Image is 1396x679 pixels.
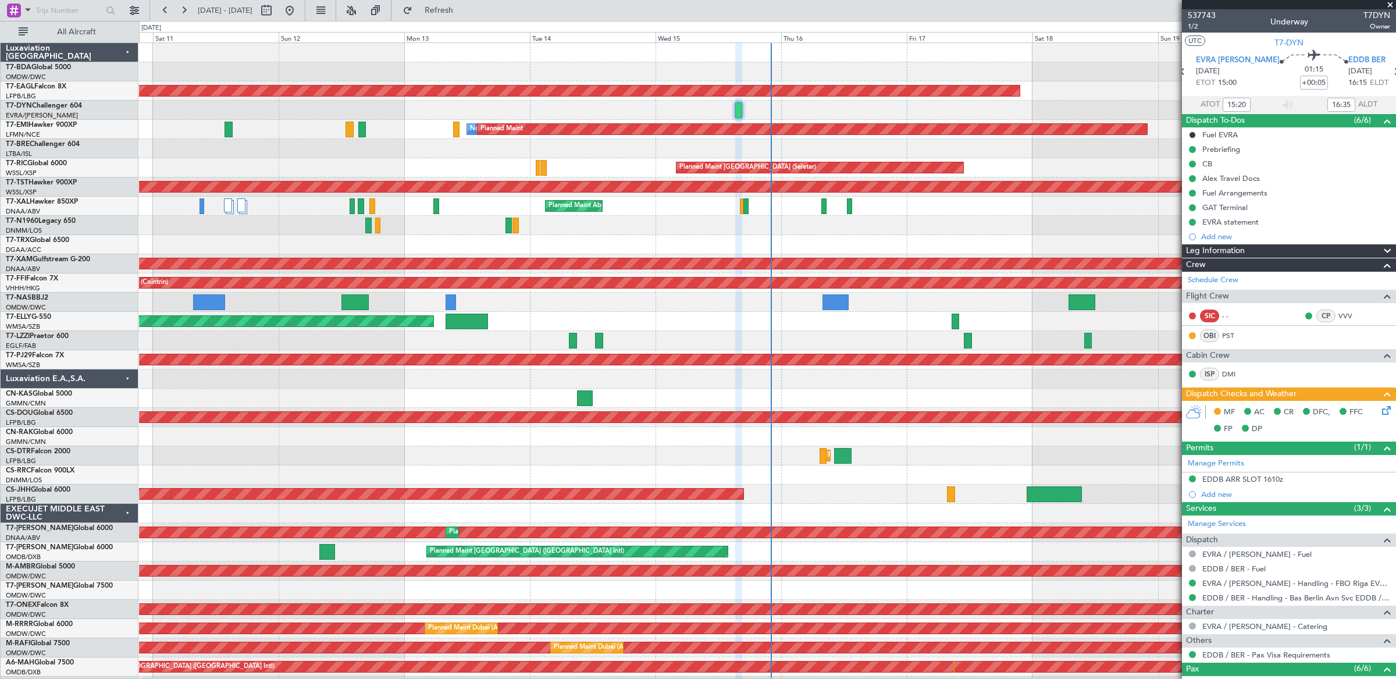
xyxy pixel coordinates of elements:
span: 1/2 [1188,22,1216,31]
span: CS-JHH [6,486,31,493]
span: [DATE] [1196,66,1220,77]
a: DNAA/ABV [6,265,40,273]
span: All Aircraft [30,28,123,36]
a: OMDW/DWC [6,630,46,638]
span: CR [1284,407,1294,418]
span: T7-EAGL [6,83,34,90]
a: T7-XALHawker 850XP [6,198,78,205]
div: - - [1222,311,1248,321]
a: PST [1222,330,1248,341]
a: Schedule Crew [1188,275,1238,286]
span: T7-PJ29 [6,352,32,359]
a: T7-NASBBJ2 [6,294,48,301]
span: Others [1186,634,1212,648]
a: EDDB / BER - Fuel [1202,564,1266,574]
a: T7-N1960Legacy 650 [6,218,76,225]
span: T7-BRE [6,141,30,148]
div: Thu 16 [781,32,907,42]
div: Sat 11 [153,32,279,42]
div: Sun 12 [279,32,404,42]
a: T7-DYNChallenger 604 [6,102,82,109]
a: WSSL/XSP [6,169,37,177]
div: Alex Travel Docs [1202,173,1260,183]
span: A6-MAH [6,659,34,666]
span: T7-[PERSON_NAME] [6,525,73,532]
span: 15:00 [1218,77,1237,89]
span: (3/3) [1354,502,1371,514]
a: GMMN/CMN [6,438,46,446]
div: Underway [1270,16,1308,28]
div: Planned Maint Dubai (Al Maktoum Intl) [554,639,668,656]
input: Trip Number [35,2,102,19]
div: ISP [1200,368,1219,381]
a: T7-FFIFalcon 7X [6,275,58,282]
button: UTC [1185,35,1205,46]
a: EDDB / BER - Handling - Bas Berlin Avn Svc EDDB / SXF [1202,593,1390,603]
a: CN-KASGlobal 5000 [6,390,72,397]
span: ALDT [1358,99,1377,111]
span: Refresh [415,6,464,15]
a: EVRA/[PERSON_NAME] [6,111,78,120]
a: EVRA / [PERSON_NAME] - Handling - FBO Riga EVRA / [PERSON_NAME] [1202,578,1390,588]
button: All Aircraft [13,23,126,41]
div: Planned Maint [GEOGRAPHIC_DATA] ([GEOGRAPHIC_DATA] Intl) [430,543,624,560]
a: DNAA/ABV [6,534,40,542]
span: EVRA [PERSON_NAME] [1196,55,1280,66]
span: 01:15 [1305,64,1323,76]
span: Dispatch To-Dos [1186,114,1245,127]
div: Wed 15 [656,32,781,42]
div: Planned Maint [480,120,523,138]
span: Dispatch Checks and Weather [1186,388,1297,401]
a: OMDW/DWC [6,73,46,81]
span: ATOT [1201,99,1220,111]
span: (6/6) [1354,114,1371,126]
span: T7-RIC [6,160,27,167]
a: DNMM/LOS [6,226,42,235]
span: MF [1224,407,1235,418]
a: LFPB/LBG [6,457,36,465]
span: M-RRRR [6,621,33,628]
a: M-RRRRGlobal 6000 [6,621,73,628]
span: T7-TST [6,179,29,186]
span: T7-LZZI [6,333,30,340]
a: EVRA / [PERSON_NAME] - Fuel [1202,549,1312,559]
span: T7-ONEX [6,602,37,609]
div: No Crew [470,120,497,138]
span: Pax [1186,663,1199,676]
a: GMMN/CMN [6,399,46,408]
a: DGAA/ACC [6,246,41,254]
span: Dispatch [1186,534,1218,547]
a: LFPB/LBG [6,495,36,504]
div: Add new [1201,489,1390,499]
input: --:-- [1223,98,1251,112]
div: Fuel Arrangements [1202,188,1267,198]
span: CS-DTR [6,448,31,455]
div: Sat 18 [1032,32,1158,42]
div: SIC [1200,310,1219,322]
a: CN-RAKGlobal 6000 [6,429,73,436]
a: T7-TRXGlobal 6500 [6,237,69,244]
a: OMDW/DWC [6,572,46,581]
div: CP [1316,310,1336,322]
a: M-RAFIGlobal 7500 [6,640,70,647]
span: T7-[PERSON_NAME] [6,544,73,551]
div: Fri 17 [907,32,1032,42]
span: T7-EMI [6,122,29,129]
span: (6/6) [1354,662,1371,674]
span: Charter [1186,606,1214,619]
div: Fuel EVRA [1202,130,1238,140]
a: OMDB/DXB [6,553,41,561]
span: (1/1) [1354,441,1371,453]
a: CS-DOUGlobal 6500 [6,410,73,417]
span: EDDB BER [1348,55,1386,66]
span: M-AMBR [6,563,35,570]
span: FP [1224,424,1233,435]
span: CN-RAK [6,429,33,436]
a: CS-RRCFalcon 900LX [6,467,74,474]
a: T7-BREChallenger 604 [6,141,80,148]
span: T7DYN [1363,9,1390,22]
div: OBI [1200,329,1219,342]
span: T7-XAL [6,198,30,205]
a: EVRA / [PERSON_NAME] - Catering [1202,621,1327,631]
span: CS-RRC [6,467,31,474]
